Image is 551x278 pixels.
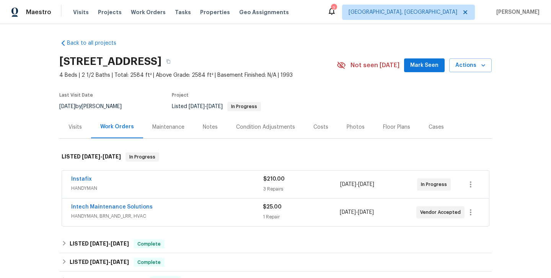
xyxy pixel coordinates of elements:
span: Actions [455,61,486,70]
span: [DATE] [103,154,121,159]
h6: LISTED [70,239,129,249]
span: In Progress [126,153,158,161]
span: In Progress [228,104,260,109]
span: [DATE] [358,182,374,187]
div: LISTED [DATE]-[DATE]Complete [59,235,492,253]
span: $25.00 [263,204,282,210]
span: - [340,181,374,188]
span: [DATE] [82,154,100,159]
div: Work Orders [100,123,134,131]
span: [GEOGRAPHIC_DATA], [GEOGRAPHIC_DATA] [349,8,457,16]
div: by [PERSON_NAME] [59,102,131,111]
div: 2 [331,5,336,12]
span: Project [172,93,189,97]
span: Maestro [26,8,51,16]
span: Projects [98,8,122,16]
div: Photos [347,123,365,131]
h6: LISTED [70,258,129,267]
span: [DATE] [189,104,205,109]
span: [PERSON_NAME] [493,8,540,16]
div: Visits [68,123,82,131]
span: 4 Beds | 2 1/2 Baths | Total: 2584 ft² | Above Grade: 2584 ft² | Basement Finished: N/A | 1993 [59,71,337,79]
span: [DATE] [111,259,129,265]
span: [DATE] [207,104,223,109]
button: Actions [449,58,492,73]
span: In Progress [421,181,450,188]
span: HANDYMAN, BRN_AND_LRR, HVAC [71,212,263,220]
a: Intech Maintenance Solutions [71,204,153,210]
div: Maintenance [152,123,184,131]
span: Complete [134,259,164,266]
span: - [82,154,121,159]
a: Back to all projects [59,39,133,47]
span: - [189,104,223,109]
span: Last Visit Date [59,93,93,97]
span: [DATE] [340,182,356,187]
span: Complete [134,240,164,248]
span: Mark Seen [410,61,439,70]
h2: [STREET_ADDRESS] [59,58,161,65]
span: [DATE] [90,259,108,265]
span: HANDYMAN [71,184,263,192]
span: - [340,208,374,216]
span: Work Orders [131,8,166,16]
div: LISTED [DATE]-[DATE]In Progress [59,145,492,169]
span: Listed [172,104,261,109]
div: Floor Plans [383,123,410,131]
span: - [90,259,129,265]
button: Mark Seen [404,58,445,73]
span: Geo Assignments [239,8,289,16]
a: Instafix [71,176,92,182]
span: - [90,241,129,246]
div: 3 Repairs [263,185,340,193]
span: Properties [200,8,230,16]
div: Cases [429,123,444,131]
div: LISTED [DATE]-[DATE]Complete [59,253,492,272]
div: Notes [203,123,218,131]
button: Copy Address [161,55,175,68]
span: [DATE] [90,241,108,246]
div: 1 Repair [263,213,339,221]
h6: LISTED [62,152,121,162]
span: Tasks [175,10,191,15]
span: Visits [73,8,89,16]
span: Not seen [DATE] [350,61,399,69]
span: [DATE] [59,104,75,109]
span: [DATE] [340,210,356,215]
span: $210.00 [263,176,285,182]
span: [DATE] [111,241,129,246]
div: Costs [313,123,328,131]
span: Vendor Accepted [420,208,464,216]
div: Condition Adjustments [236,123,295,131]
span: [DATE] [358,210,374,215]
